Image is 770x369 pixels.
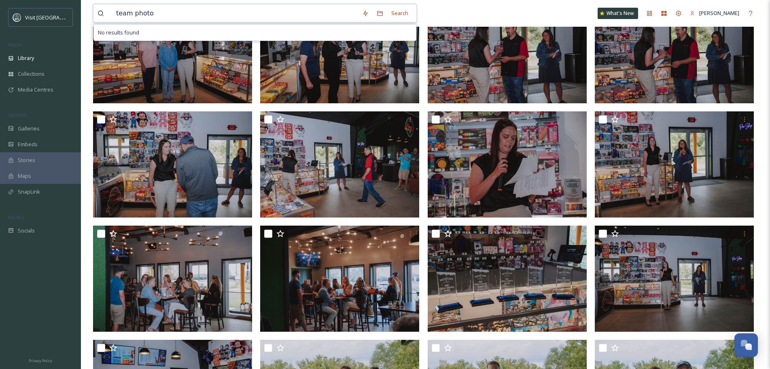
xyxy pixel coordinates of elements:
span: Media Centres [18,86,53,94]
span: Maps [18,172,31,180]
span: SnapLink [18,188,40,196]
span: Embeds [18,141,38,148]
span: Stories [18,156,35,164]
button: Open Chat [734,333,758,357]
img: untitled-7.jpg [93,111,252,218]
img: untitled-6.jpg [595,226,754,332]
span: Library [18,54,34,62]
span: Visit [GEOGRAPHIC_DATA] [25,13,88,21]
img: untitled-2.jpg [260,226,419,332]
span: SOCIALS [8,214,24,220]
a: What's New [598,8,638,19]
img: untitled-9.jpg [260,111,419,218]
span: Privacy Policy [29,358,52,363]
span: Galleries [18,125,40,132]
span: Collections [18,70,45,78]
img: untitled-5.jpg [428,226,587,332]
span: No results found [98,29,139,36]
span: Socials [18,227,35,235]
a: [PERSON_NAME] [686,5,743,21]
img: untitled-4.jpg [595,111,754,218]
input: Search your library [112,4,358,22]
span: WIDGETS [8,112,27,118]
img: untitled-3.jpg [93,226,252,332]
span: MEDIA [8,42,22,48]
div: Search [387,5,412,21]
img: untitled-8.jpg [428,111,587,218]
img: watertown-convention-and-visitors-bureau.jpg [13,13,21,21]
span: [PERSON_NAME] [699,9,739,17]
a: Privacy Policy [29,355,52,365]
